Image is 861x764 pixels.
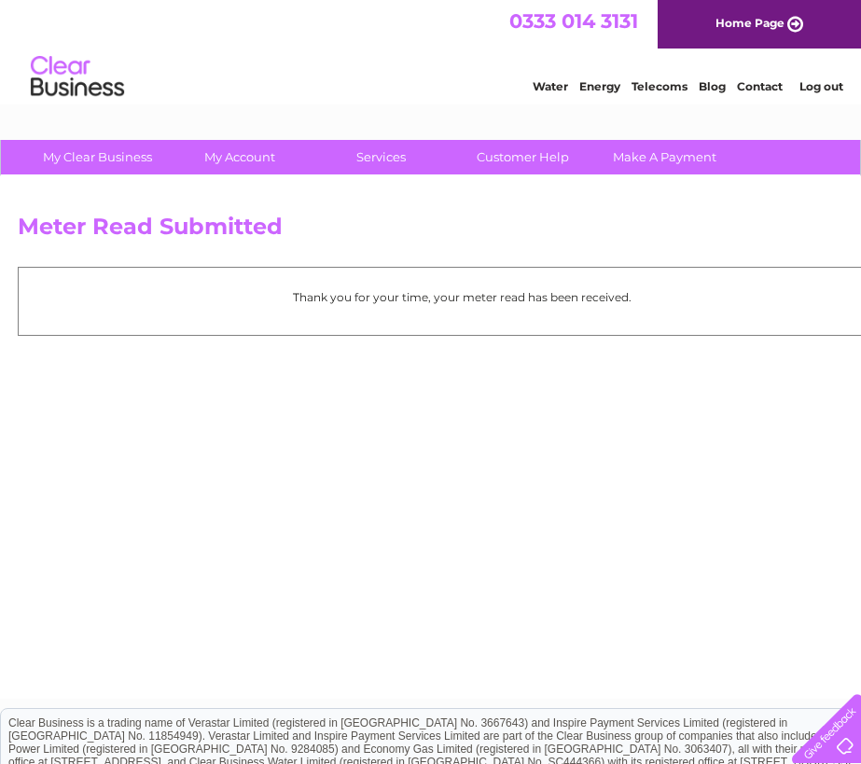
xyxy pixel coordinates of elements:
[30,49,125,105] img: logo.png
[533,79,568,93] a: Water
[588,140,742,174] a: Make A Payment
[699,79,726,93] a: Blog
[21,140,174,174] a: My Clear Business
[304,140,458,174] a: Services
[632,79,687,93] a: Telecoms
[737,79,783,93] a: Contact
[162,140,316,174] a: My Account
[446,140,600,174] a: Customer Help
[579,79,620,93] a: Energy
[799,79,843,93] a: Log out
[509,9,638,33] a: 0333 014 3131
